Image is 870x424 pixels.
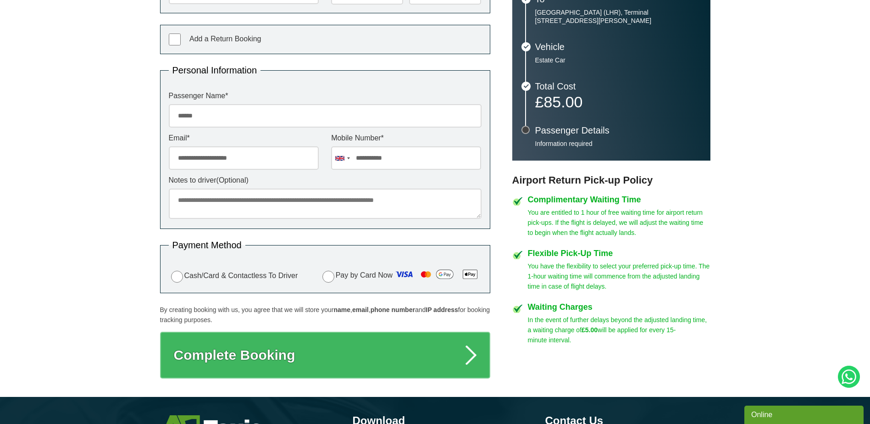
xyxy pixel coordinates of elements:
p: Information required [535,139,701,148]
input: Add a Return Booking [169,33,181,45]
p: By creating booking with us, you agree that we will store your , , and for booking tracking purpo... [160,305,490,325]
label: Cash/Card & Contactless To Driver [169,269,298,283]
strong: phone number [371,306,415,313]
span: Add a Return Booking [189,35,261,43]
strong: IP address [426,306,458,313]
h3: Airport Return Pick-up Policy [512,174,710,186]
label: Passenger Name [169,92,482,100]
h4: Complimentary Waiting Time [528,195,710,204]
label: Notes to driver [169,177,482,184]
label: Mobile Number [331,134,481,142]
input: Pay by Card Now [322,271,334,283]
p: In the event of further delays beyond the adjusted landing time, a waiting charge of will be appl... [528,315,710,345]
p: Estate Car [535,56,701,64]
h4: Waiting Charges [528,303,710,311]
label: Pay by Card Now [320,267,482,285]
h3: Vehicle [535,42,701,51]
div: United Kingdom: +44 [332,147,353,169]
p: [GEOGRAPHIC_DATA] (LHR), Terminal [STREET_ADDRESS][PERSON_NAME] [535,8,701,25]
h3: Passenger Details [535,126,701,135]
h4: Flexible Pick-Up Time [528,249,710,257]
button: Complete Booking [160,332,490,379]
strong: name [333,306,350,313]
legend: Payment Method [169,240,245,250]
label: Email [169,134,319,142]
p: You are entitled to 1 hour of free waiting time for airport return pick-ups. If the flight is del... [528,207,710,238]
legend: Personal Information [169,66,261,75]
iframe: chat widget [744,404,865,424]
span: (Optional) [216,176,249,184]
h3: Total Cost [535,82,701,91]
strong: email [352,306,369,313]
input: Cash/Card & Contactless To Driver [171,271,183,283]
strong: £5.00 [582,326,598,334]
p: £ [535,95,701,108]
p: You have the flexibility to select your preferred pick-up time. The 1-hour waiting time will comm... [528,261,710,291]
span: 85.00 [543,93,582,111]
